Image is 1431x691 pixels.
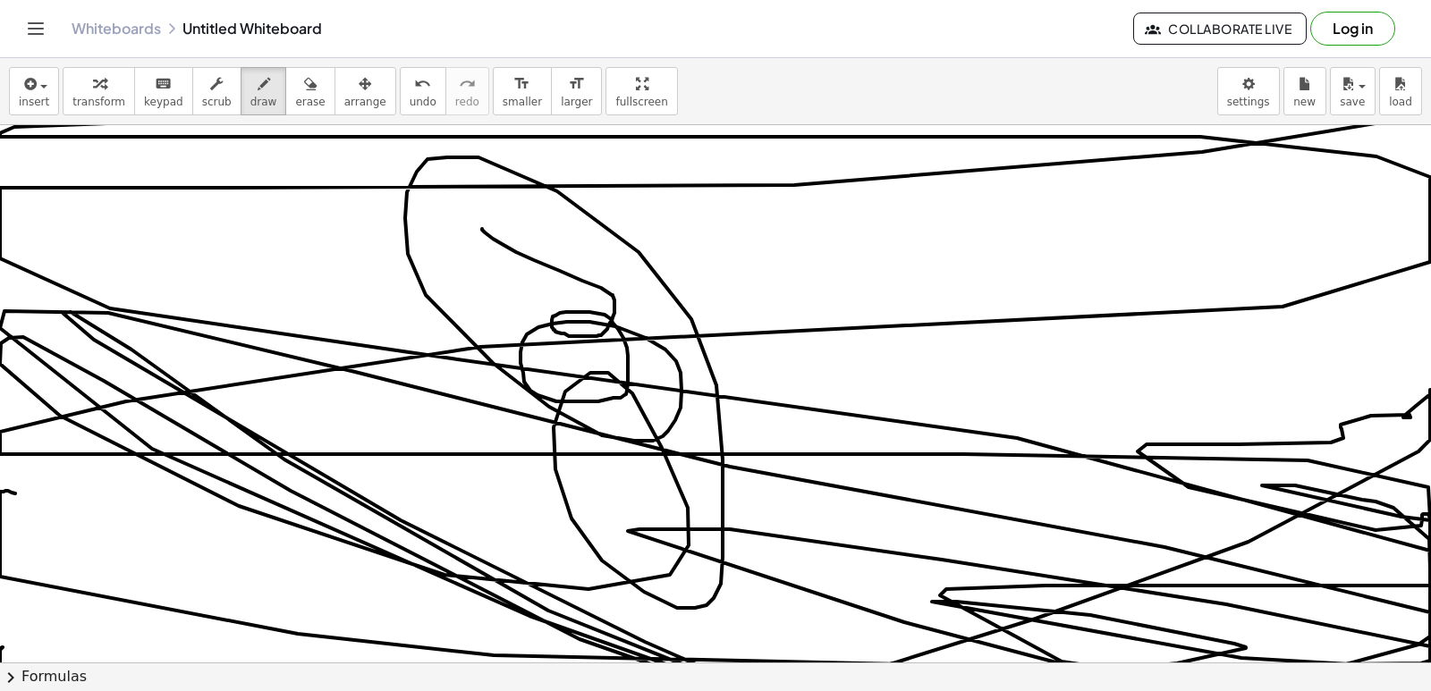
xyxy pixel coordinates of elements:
[455,96,479,108] span: redo
[459,73,476,95] i: redo
[615,96,667,108] span: fullscreen
[202,96,232,108] span: scrub
[1293,96,1316,108] span: new
[63,67,135,115] button: transform
[445,67,489,115] button: redoredo
[155,73,172,95] i: keyboard
[19,96,49,108] span: insert
[134,67,193,115] button: keyboardkeypad
[1133,13,1307,45] button: Collaborate Live
[1379,67,1422,115] button: load
[344,96,386,108] span: arrange
[250,96,277,108] span: draw
[410,96,436,108] span: undo
[1310,12,1395,46] button: Log in
[1340,96,1365,108] span: save
[1217,67,1280,115] button: settings
[192,67,241,115] button: scrub
[72,20,161,38] a: Whiteboards
[568,73,585,95] i: format_size
[144,96,183,108] span: keypad
[9,67,59,115] button: insert
[551,67,602,115] button: format_sizelarger
[493,67,552,115] button: format_sizesmaller
[414,73,431,95] i: undo
[285,67,334,115] button: erase
[334,67,396,115] button: arrange
[1389,96,1412,108] span: load
[605,67,677,115] button: fullscreen
[513,73,530,95] i: format_size
[1283,67,1326,115] button: new
[241,67,287,115] button: draw
[400,67,446,115] button: undoundo
[72,96,125,108] span: transform
[21,14,50,43] button: Toggle navigation
[1148,21,1291,37] span: Collaborate Live
[295,96,325,108] span: erase
[503,96,542,108] span: smaller
[1330,67,1376,115] button: save
[561,96,592,108] span: larger
[1227,96,1270,108] span: settings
